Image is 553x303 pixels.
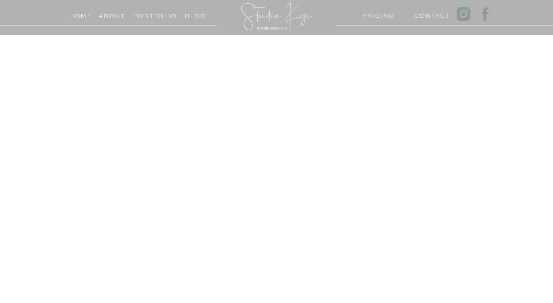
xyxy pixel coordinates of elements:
[414,10,444,17] a: Contact
[133,11,168,18] a: Portfolio
[66,11,95,18] a: Home
[178,11,213,18] a: Blog
[362,10,391,17] a: PRICING
[98,11,125,18] a: About
[114,132,329,169] h1: Artful Storytelling for Adventurous Hearts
